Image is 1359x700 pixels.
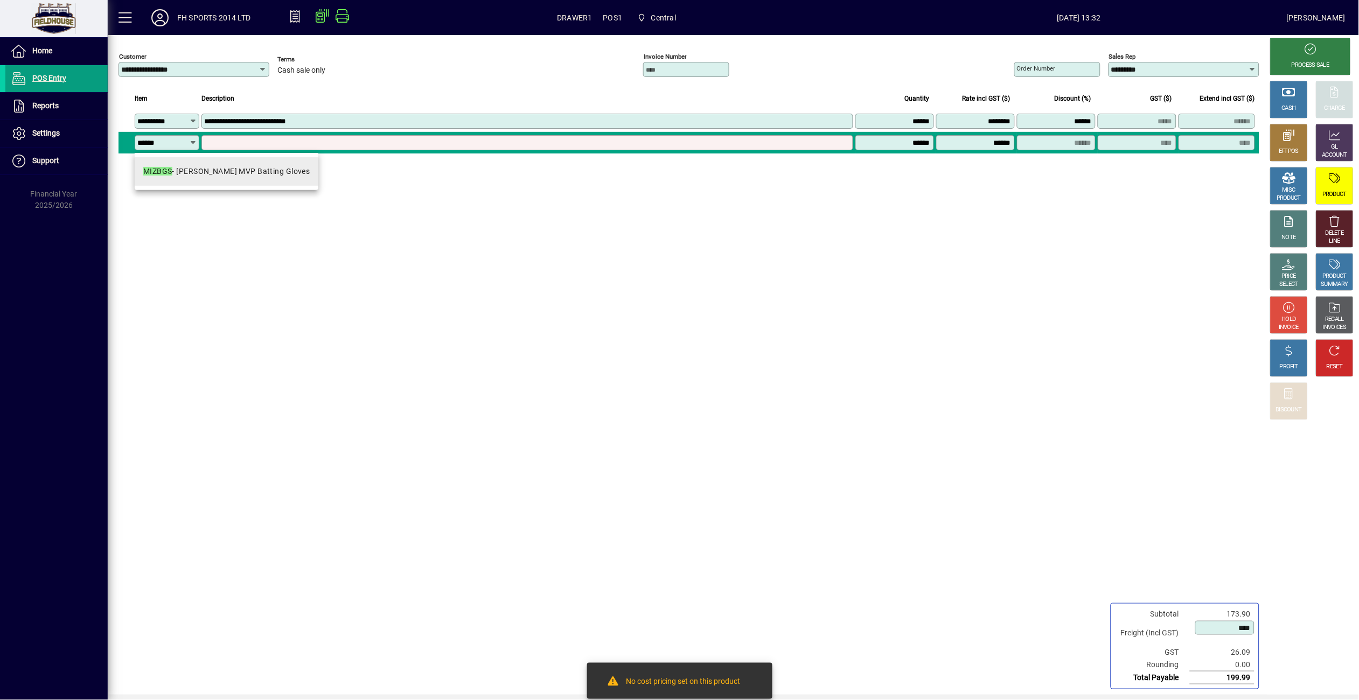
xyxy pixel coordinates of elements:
[1321,281,1348,289] div: SUMMARY
[32,46,52,55] span: Home
[1282,272,1297,281] div: PRICE
[32,129,60,137] span: Settings
[1332,143,1339,151] div: GL
[1055,93,1091,104] span: Discount (%)
[32,74,66,82] span: POS Entry
[1190,646,1255,659] td: 26.09
[644,53,687,60] mat-label: Invoice number
[1322,151,1347,159] div: ACCOUNT
[633,8,680,27] span: Central
[1190,671,1255,684] td: 199.99
[1282,234,1296,242] div: NOTE
[1329,237,1340,246] div: LINE
[1279,324,1299,332] div: INVOICE
[277,56,342,63] span: Terms
[603,9,623,26] span: POS1
[1190,608,1255,620] td: 173.90
[626,676,741,689] div: No cost pricing set on this product
[1277,194,1301,202] div: PRODUCT
[5,93,108,120] a: Reports
[1279,148,1299,156] div: EFTPOS
[1327,363,1343,371] div: RESET
[201,93,234,104] span: Description
[32,156,59,165] span: Support
[1116,646,1190,659] td: GST
[963,93,1010,104] span: Rate incl GST ($)
[1116,659,1190,671] td: Rounding
[1322,272,1347,281] div: PRODUCT
[119,53,147,60] mat-label: Customer
[32,101,59,110] span: Reports
[1325,104,1346,113] div: CHARGE
[1190,659,1255,671] td: 0.00
[5,38,108,65] a: Home
[1326,229,1344,237] div: DELETE
[1282,104,1296,113] div: CASH
[1151,93,1172,104] span: GST ($)
[1116,671,1190,684] td: Total Payable
[143,167,172,176] em: MIZBGS
[557,9,592,26] span: DRAWER1
[177,9,250,26] div: FH SPORTS 2014 LTD
[143,8,177,27] button: Profile
[143,166,310,177] div: - [PERSON_NAME] MVP Batting Gloves
[277,66,325,75] span: Cash sale only
[1280,363,1298,371] div: PROFIT
[135,93,148,104] span: Item
[1116,620,1190,646] td: Freight (Incl GST)
[905,93,930,104] span: Quantity
[1326,316,1344,324] div: RECALL
[135,157,319,186] mat-option: MIZBGS - Mizuno MVP Batting Gloves
[1109,53,1136,60] mat-label: Sales rep
[1323,324,1346,332] div: INVOICES
[1282,316,1296,324] div: HOLD
[1287,9,1346,26] div: [PERSON_NAME]
[1280,281,1299,289] div: SELECT
[1292,61,1329,69] div: PROCESS SALE
[5,148,108,174] a: Support
[1276,406,1302,414] div: DISCOUNT
[1283,186,1295,194] div: MISC
[1017,65,1056,72] mat-label: Order number
[1116,608,1190,620] td: Subtotal
[651,9,676,26] span: Central
[872,9,1287,26] span: [DATE] 13:32
[1200,93,1255,104] span: Extend incl GST ($)
[1322,191,1347,199] div: PRODUCT
[5,120,108,147] a: Settings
